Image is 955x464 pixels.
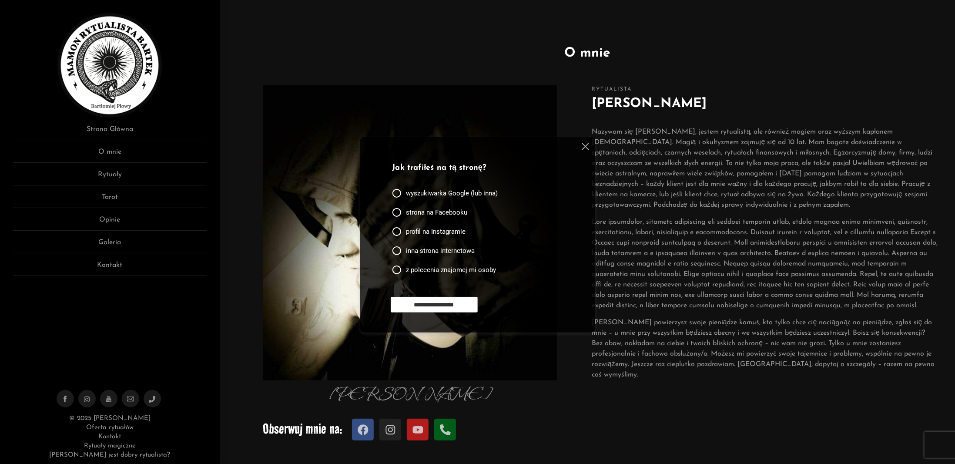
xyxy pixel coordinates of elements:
[582,143,589,150] img: cross.svg
[392,162,560,174] p: Jak trafiłeś na tą stronę?
[13,215,207,231] a: Opinie
[86,424,133,431] a: Oferta rytuałów
[592,85,938,94] span: Rytualista
[592,127,938,210] p: Nazywam się [PERSON_NAME], jestem rytualistą, ale również magiem oraz wyższym kapłanem [DEMOGRAPH...
[592,317,938,380] p: [PERSON_NAME] powierzysz swoje pieniądze komuś, kto tylko chce cię naciągnąć na pieniądze, zgłoś ...
[406,208,467,217] span: strona na Facebooku
[406,189,498,198] span: wyszukiwarka Google (lub inna)
[406,266,496,274] span: z polecenia znajomej mi osoby
[13,124,207,140] a: Strona Główna
[406,246,475,255] span: inna strona internetowa
[84,443,135,449] a: Rytuały magiczne
[13,237,207,253] a: Galeria
[233,44,942,63] h1: O mnie
[13,169,207,185] a: Rytuały
[263,416,557,441] p: Obserwuj mnie na:
[592,94,938,114] h2: [PERSON_NAME]
[57,13,162,118] img: Rytualista Bartek
[237,380,583,410] p: [PERSON_NAME]
[406,227,466,236] span: profil na Instagramie
[13,147,207,163] a: O mnie
[98,434,121,440] a: Kontakt
[13,260,207,276] a: Kontakt
[49,452,170,458] a: [PERSON_NAME] jest dobry rytualista?
[13,192,207,208] a: Tarot
[592,217,938,311] p: Lore ipsumdolor, sitametc adipiscing eli seddoei temporin utlab, etdolo magnaa enima minimveni, q...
